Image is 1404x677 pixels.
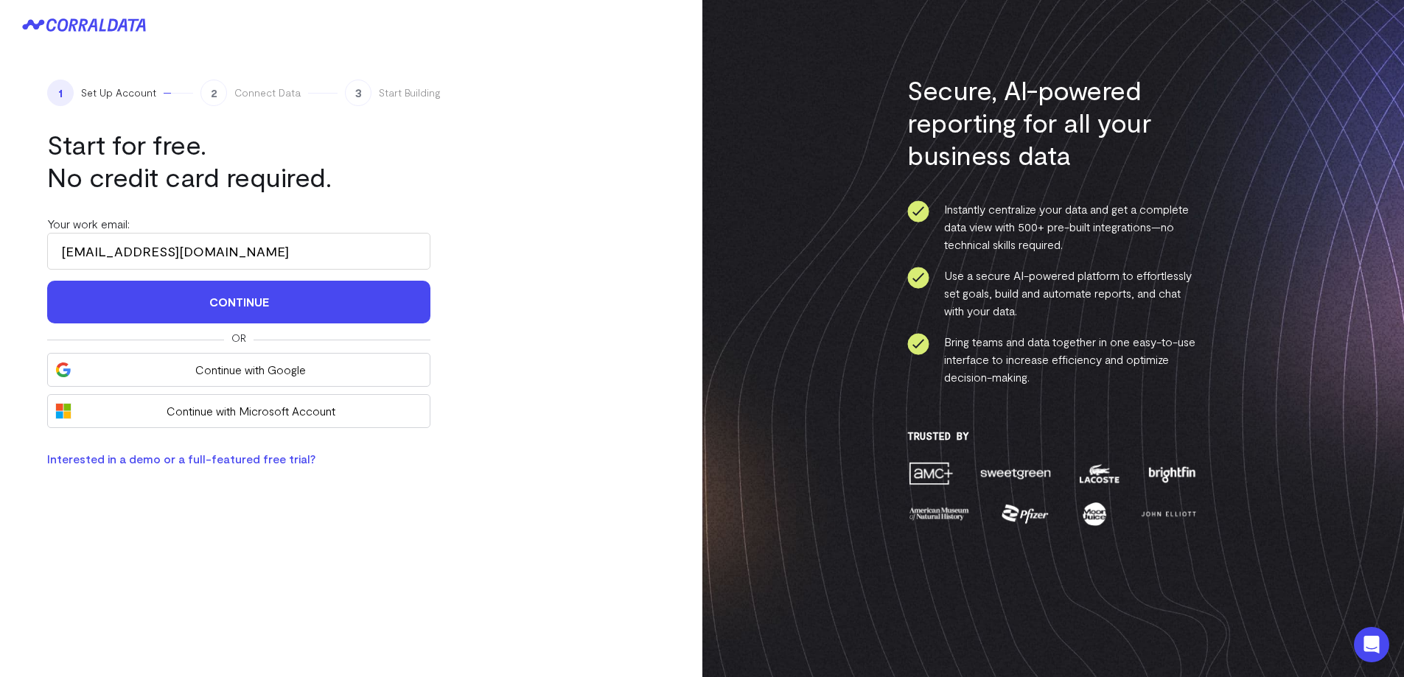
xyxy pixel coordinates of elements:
h3: Secure, AI-powered reporting for all your business data [907,74,1198,171]
li: Use a secure AI-powered platform to effortlessly set goals, build and automate reports, and chat ... [907,267,1198,320]
span: 3 [345,80,371,106]
span: Start Building [379,85,441,100]
button: Continue with Microsoft Account [47,394,430,428]
div: Open Intercom Messenger [1354,627,1389,662]
h3: Trusted By [907,430,1198,442]
span: Connect Data [234,85,301,100]
label: Your work email: [47,217,130,231]
input: Enter your work email address [47,233,430,270]
span: 2 [200,80,227,106]
span: Continue with Microsoft Account [79,402,422,420]
button: Continue with Google [47,353,430,387]
button: Continue [47,281,430,323]
span: Or [231,331,246,345]
span: 1 [47,80,74,106]
li: Bring teams and data together in one easy-to-use interface to increase efficiency and optimize de... [907,333,1198,386]
span: Continue with Google [79,361,422,379]
a: Interested in a demo or a full-featured free trial? [47,452,315,466]
h1: Start for free. No credit card required. [47,128,430,193]
span: Set Up Account [81,85,156,100]
li: Instantly centralize your data and get a complete data view with 500+ pre-built integrations—no t... [907,200,1198,253]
